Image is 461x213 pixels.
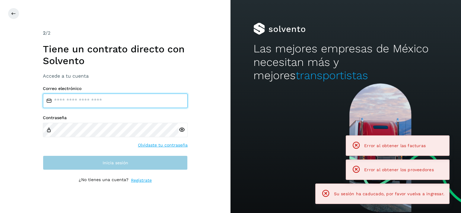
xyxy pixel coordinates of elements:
span: Inicia sesión [103,161,128,165]
button: Inicia sesión [43,156,188,170]
h1: Tiene un contrato directo con Solvento [43,43,188,66]
label: Correo electrónico [43,86,188,91]
span: Error al obtener los proveedores [364,167,434,172]
h2: Las mejores empresas de México necesitan más y mejores [253,42,438,82]
a: Regístrate [131,177,152,184]
span: 2 [43,30,46,36]
span: transportistas [296,69,368,82]
span: Su sesión ha caducado, por favor vuelva a ingresar. [334,191,444,196]
h3: Accede a tu cuenta [43,73,188,79]
a: Olvidaste tu contraseña [138,142,188,148]
p: ¿No tienes una cuenta? [79,177,129,184]
div: /2 [43,29,188,37]
span: Error al obtener las facturas [364,143,426,148]
label: Contraseña [43,115,188,120]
